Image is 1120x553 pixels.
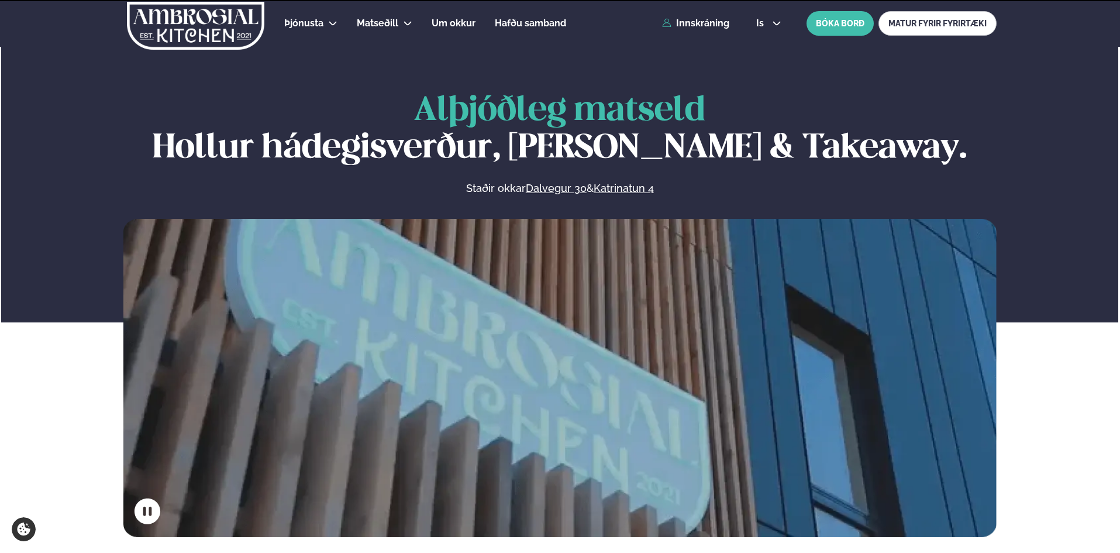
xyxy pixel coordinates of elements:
a: Dalvegur 30 [526,181,587,195]
button: BÓKA BORÐ [807,11,874,36]
span: Matseðill [357,18,398,29]
a: Cookie settings [12,517,36,541]
p: Staðir okkar & [339,181,781,195]
a: Katrinatun 4 [594,181,654,195]
span: Þjónusta [284,18,323,29]
span: is [756,19,767,28]
button: is [747,19,791,28]
img: logo [126,2,266,50]
a: Um okkur [432,16,475,30]
span: Hafðu samband [495,18,566,29]
a: Innskráning [662,18,729,29]
span: Um okkur [432,18,475,29]
a: MATUR FYRIR FYRIRTÆKI [878,11,997,36]
h1: Hollur hádegisverður, [PERSON_NAME] & Takeaway. [123,92,997,167]
a: Matseðill [357,16,398,30]
span: Alþjóðleg matseld [414,95,705,127]
a: Þjónusta [284,16,323,30]
a: Hafðu samband [495,16,566,30]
